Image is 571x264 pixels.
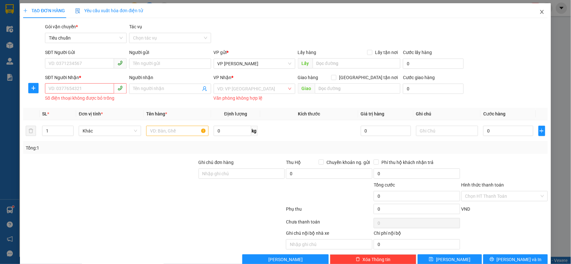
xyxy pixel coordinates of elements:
[146,126,209,136] input: VD: Bàn, Ghế
[286,160,301,165] span: Thu Hộ
[199,168,285,179] input: Ghi chú đơn hàng
[374,230,460,239] div: Chi phí nội bộ
[403,50,432,55] label: Cước lấy hàng
[75,8,143,13] span: Yêu cầu xuất hóa đơn điện tử
[214,75,232,80] span: VP Nhận
[361,111,385,116] span: Giá trị hàng
[18,12,103,29] span: Gửi hàng [GEOGRAPHIC_DATA]: Hotline:
[224,111,247,116] span: Định lượng
[55,36,83,41] strong: 0886 027 027
[539,126,545,136] button: plus
[52,17,103,29] strong: 0888 827 827 - 0848 827 827
[83,126,137,136] span: Khác
[298,58,313,68] span: Lấy
[45,95,127,102] div: Số điện thoại không được bỏ trống
[379,159,436,166] span: Phí thu hộ khách nhận trả
[118,86,123,91] span: phone
[49,33,123,43] span: Tiêu chuẩn
[29,86,38,91] span: plus
[202,86,207,91] span: user-add
[286,230,372,239] div: Ghi chú nội bộ nhà xe
[251,126,258,136] span: kg
[361,126,411,136] input: 0
[356,257,360,262] span: delete
[79,111,103,116] span: Đơn vị tính
[28,83,39,93] button: plus
[374,182,395,187] span: Tổng cước
[18,12,102,23] strong: 024 3236 3236 -
[42,111,47,116] span: SL
[497,256,542,263] span: [PERSON_NAME] và In
[64,30,98,36] strong: 02033 616 626 -
[403,75,435,80] label: Cước giao hàng
[429,257,433,262] span: save
[26,126,36,136] button: delete
[75,8,80,14] img: icon
[214,49,295,56] div: VP gửi
[286,239,372,250] input: Nhập ghi chú
[23,8,28,13] span: plus
[490,257,494,262] span: printer
[315,83,401,94] input: Dọc đường
[146,111,167,116] span: Tên hàng
[45,24,78,29] span: Gói vận chuyển
[268,256,303,263] span: [PERSON_NAME]
[298,75,318,80] span: Giao hàng
[483,111,505,116] span: Cước hàng
[129,74,211,81] div: Người nhận
[372,49,400,56] span: Lấy tận nơi
[414,108,481,120] th: Ghi chú
[118,60,123,66] span: phone
[45,49,127,56] div: SĐT Người Gửi
[461,206,470,212] span: VND
[533,3,551,21] button: Close
[199,160,234,165] label: Ghi chú đơn hàng
[129,24,142,29] label: Tác vụ
[403,59,464,69] input: Cước lấy hàng
[214,95,295,102] div: Văn phòng không hợp lệ
[436,256,470,263] span: [PERSON_NAME]
[539,128,545,133] span: plus
[20,43,101,54] span: Gửi hàng Lào Cai/Sapa:
[298,111,320,116] span: Kích thước
[23,8,65,13] span: TẠO ĐƠN HÀNG
[218,59,291,68] span: VP Hạ Long
[4,36,17,68] img: logo
[26,144,220,151] div: Tổng: 1
[540,9,545,14] span: close
[461,182,504,187] label: Hình thức thanh toán
[46,43,101,54] strong: 0963 662 662 - 0898 662 662
[416,126,478,136] input: Ghi Chú
[313,58,401,68] input: Dọc đường
[285,218,373,230] div: Chưa thanh toán
[129,49,211,56] div: Người gửi
[298,83,315,94] span: Giao
[336,74,400,81] span: [GEOGRAPHIC_DATA] tận nơi
[23,30,98,41] span: Gửi hàng Hạ Long: Hotline:
[45,74,127,81] div: SĐT Người Nhận
[298,50,317,55] span: Lấy hàng
[403,84,464,94] input: Cước giao hàng
[363,256,391,263] span: Xóa Thông tin
[324,159,372,166] span: Chuyển khoản ng. gửi
[285,205,373,217] div: Phụ thu
[24,3,96,10] strong: Công ty TNHH Phúc Xuyên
